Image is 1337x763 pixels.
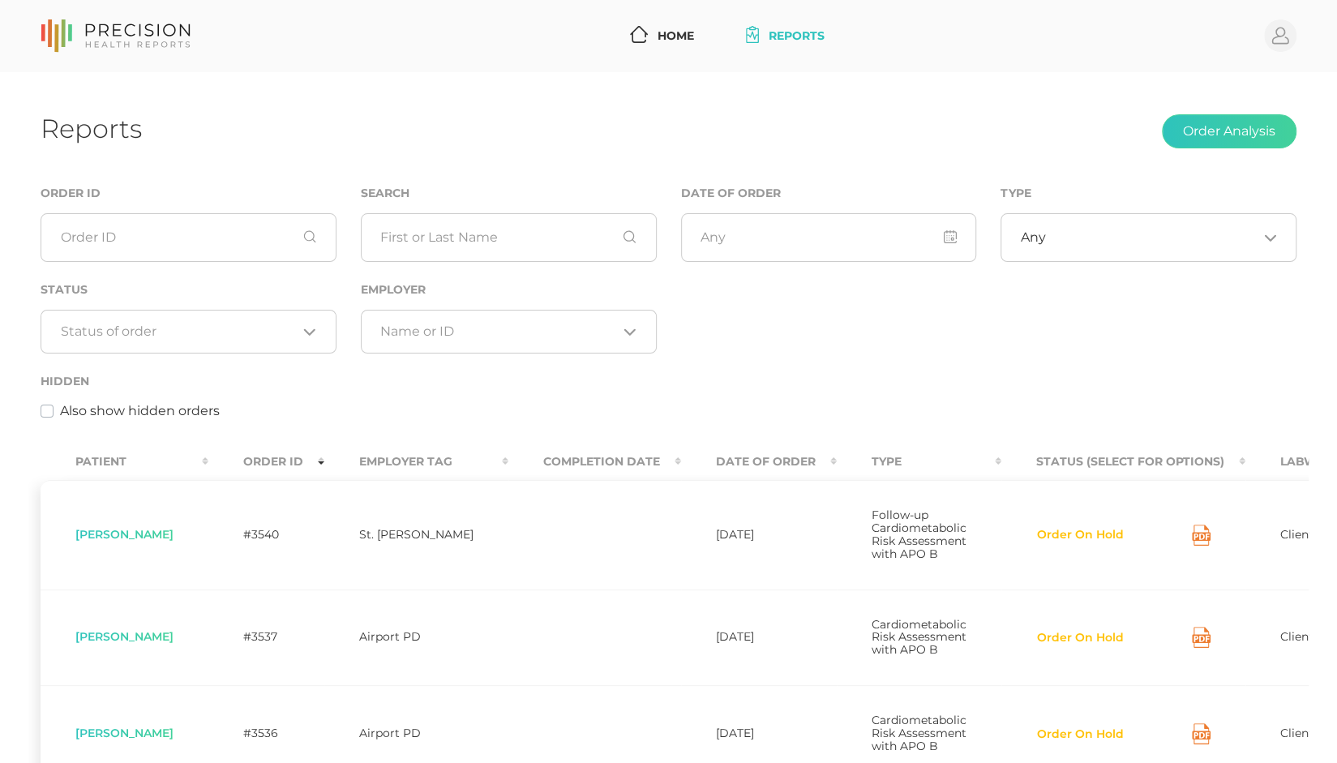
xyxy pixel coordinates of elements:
td: St. [PERSON_NAME] [324,480,508,589]
div: Search for option [41,310,336,354]
a: Home [624,21,701,51]
button: Order Analysis [1162,114,1296,148]
td: Airport PD [324,589,508,686]
th: Patient : activate to sort column ascending [41,444,208,480]
th: Order ID : activate to sort column ascending [208,444,324,480]
label: Hidden [41,375,89,388]
input: First or Last Name [361,213,657,262]
input: Search for option [1046,229,1258,246]
label: Search [361,186,409,200]
td: [DATE] [681,480,837,589]
input: Search for option [380,324,617,340]
th: Completion Date : activate to sort column ascending [508,444,681,480]
div: Search for option [1001,213,1296,262]
td: #3537 [208,589,324,686]
label: Employer [361,283,426,297]
div: Search for option [361,310,657,354]
span: [PERSON_NAME] [75,726,174,740]
label: Date of Order [681,186,781,200]
td: #3540 [208,480,324,589]
label: Status [41,283,88,297]
label: Also show hidden orders [60,401,220,421]
button: Order On Hold [1036,727,1125,743]
input: Search for option [61,324,298,340]
input: Order ID [41,213,336,262]
span: Any [1021,229,1046,246]
span: [PERSON_NAME] [75,629,174,644]
span: Follow-up Cardiometabolic Risk Assessment with APO B [872,508,966,561]
th: Status (Select for Options) : activate to sort column ascending [1001,444,1245,480]
span: Cardiometabolic Risk Assessment with APO B [872,713,966,753]
th: Type : activate to sort column ascending [837,444,1001,480]
button: Order On Hold [1036,527,1125,543]
label: Type [1001,186,1031,200]
span: [PERSON_NAME] [75,527,174,542]
th: Employer Tag : activate to sort column ascending [324,444,508,480]
span: Cardiometabolic Risk Assessment with APO B [872,617,966,658]
input: Any [681,213,977,262]
h1: Reports [41,113,142,144]
button: Order On Hold [1036,630,1125,646]
td: [DATE] [681,589,837,686]
a: Reports [739,21,831,51]
th: Date Of Order : activate to sort column ascending [681,444,837,480]
label: Order ID [41,186,101,200]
